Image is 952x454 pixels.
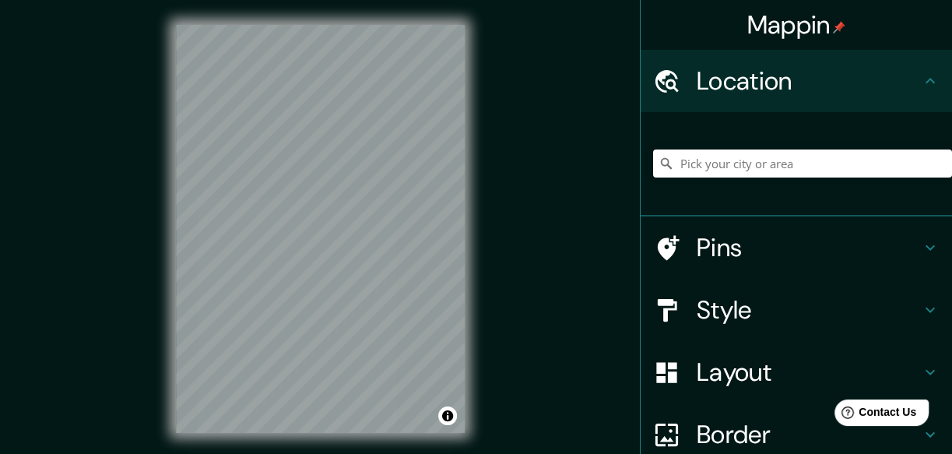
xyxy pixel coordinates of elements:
[697,232,921,263] h4: Pins
[697,294,921,326] h4: Style
[641,279,952,341] div: Style
[813,393,935,437] iframe: Help widget launcher
[697,357,921,388] h4: Layout
[653,150,952,178] input: Pick your city or area
[641,341,952,403] div: Layout
[833,21,845,33] img: pin-icon.png
[747,9,846,40] h4: Mappin
[641,216,952,279] div: Pins
[697,419,921,450] h4: Border
[438,406,457,425] button: Toggle attribution
[641,50,952,112] div: Location
[176,25,465,433] canvas: Map
[697,65,921,97] h4: Location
